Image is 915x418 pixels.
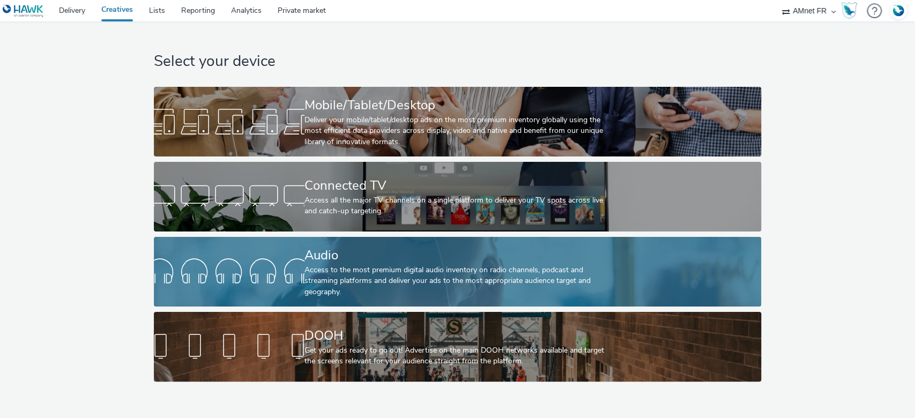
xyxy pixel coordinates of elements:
[154,162,761,232] a: Connected TVAccess all the major TV channels on a single platform to deliver your TV spots across...
[3,4,44,18] img: undefined Logo
[304,176,606,195] div: Connected TV
[154,237,761,307] a: AudioAccess to the most premium digital audio inventory on radio channels, podcast and streaming ...
[154,312,761,382] a: DOOHGet your ads ready to go out! Advertise on the main DOOH networks available and target the sc...
[304,326,606,345] div: DOOH
[154,87,761,156] a: Mobile/Tablet/DesktopDeliver your mobile/tablet/desktop ads on the most premium inventory globall...
[304,195,606,217] div: Access all the major TV channels on a single platform to deliver your TV spots across live and ca...
[841,2,861,19] a: Hawk Academy
[890,3,906,19] img: Account FR
[304,115,606,147] div: Deliver your mobile/tablet/desktop ads on the most premium inventory globally using the most effi...
[304,246,606,265] div: Audio
[304,345,606,367] div: Get your ads ready to go out! Advertise on the main DOOH networks available and target the screen...
[304,265,606,297] div: Access to the most premium digital audio inventory on radio channels, podcast and streaming platf...
[154,51,761,72] h1: Select your device
[841,2,857,19] img: Hawk Academy
[304,96,606,115] div: Mobile/Tablet/Desktop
